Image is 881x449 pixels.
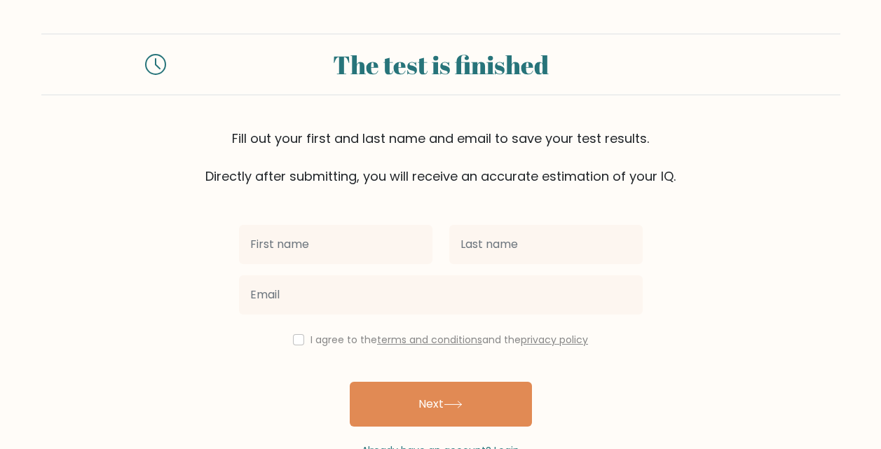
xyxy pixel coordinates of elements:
[41,129,840,186] div: Fill out your first and last name and email to save your test results. Directly after submitting,...
[183,46,699,83] div: The test is finished
[377,333,482,347] a: terms and conditions
[449,225,643,264] input: Last name
[239,275,643,315] input: Email
[310,333,588,347] label: I agree to the and the
[521,333,588,347] a: privacy policy
[350,382,532,427] button: Next
[239,225,432,264] input: First name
